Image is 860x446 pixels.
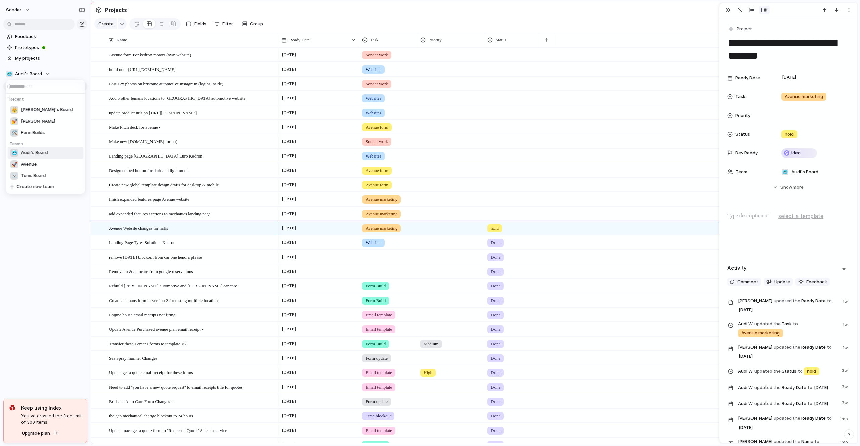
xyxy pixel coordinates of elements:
[10,172,18,180] div: ☠️
[10,106,18,114] div: 👑
[10,149,18,157] div: 🥶
[8,138,86,147] h5: Teams
[17,183,54,190] span: Create new team
[10,129,18,137] div: 🛠️
[21,129,45,136] span: Form Builds
[8,94,86,102] h5: Recent
[21,172,46,179] span: Toms Board
[21,106,73,113] span: [PERSON_NAME]'s Board
[10,117,18,125] div: 💅
[21,149,48,156] span: Audi's Board
[21,161,37,168] span: Avenue
[21,118,55,125] span: [PERSON_NAME]
[10,160,18,168] div: 🚀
